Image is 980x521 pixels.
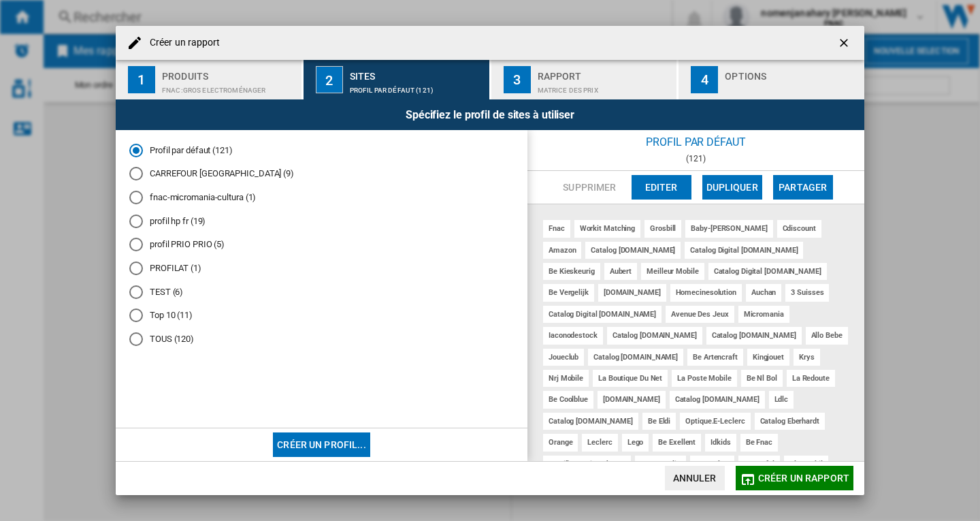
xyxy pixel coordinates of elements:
div: be artencraft [687,349,743,366]
div: catalog eberhardt [755,413,825,430]
div: amazon [543,242,581,259]
h4: Créer un rapport [143,36,220,50]
div: 2 [316,66,343,93]
div: la poste mobile [672,370,737,387]
div: be exellent [653,434,701,451]
div: catalog [DOMAIN_NAME] [607,327,702,344]
div: 3 suisses [785,284,829,301]
div: auchan [746,284,781,301]
div: catalog digital [DOMAIN_NAME] [708,263,827,280]
md-radio-button: TEST (6) [129,285,514,298]
div: workit matching [574,220,641,237]
div: Profil par défaut [527,130,864,154]
div: FNAC:Gros electroménager [162,80,296,94]
div: optique.e-leclerc [680,413,750,430]
div: Spécifiez le profil de sites à utiliser [116,99,864,130]
div: lentilles moins cheres [543,456,631,473]
div: catalog [DOMAIN_NAME] [706,327,802,344]
div: Rapport [538,65,672,80]
div: joueclub [543,349,584,366]
div: la redoute [787,370,835,387]
span: Créer un rapport [758,473,849,484]
div: leclerc [582,434,617,451]
div: idkids [705,434,736,451]
div: nrj mobile [543,370,589,387]
md-radio-button: Top 10 (11) [129,309,514,322]
div: catalog [DOMAIN_NAME] [670,391,765,408]
button: Dupliquer [702,175,762,200]
md-radio-button: Profil par défaut (121) [129,144,514,157]
div: be vergelijk [543,284,594,301]
div: be fnac [740,434,778,451]
div: Matrice des prix [538,80,672,94]
div: la boutique du net [593,370,668,387]
div: 4 [691,66,718,93]
div: grosbill [644,220,681,237]
div: lego [622,434,649,451]
div: catalog [DOMAIN_NAME] [585,242,681,259]
div: be eldi [642,413,676,430]
div: iaconodestock [543,327,603,344]
div: kingjouet [747,349,789,366]
div: orange [543,434,578,451]
div: catalog [DOMAIN_NAME] [588,349,683,366]
md-radio-button: TOUS (120) [129,333,514,346]
div: (121) [527,154,864,163]
div: be kieskeurig [543,263,600,280]
div: homecinesolution [670,284,742,301]
div: [DOMAIN_NAME] [598,391,666,408]
div: Sites [350,65,484,80]
button: Supprimer [559,175,620,200]
div: allo bebe [806,327,848,344]
div: catalog digital [DOMAIN_NAME] [685,242,803,259]
div: aubert [604,263,637,280]
div: 3 [504,66,531,93]
div: catalog digital [DOMAIN_NAME] [543,306,661,323]
button: Partager [773,175,833,200]
button: 1 Produits FNAC:Gros electroménager [116,60,303,99]
div: ldlc [769,391,794,408]
md-radio-button: fnac-micromania-cultura (1) [129,191,514,204]
button: Créer un profil... [273,432,370,457]
div: [DOMAIN_NAME] [598,284,666,301]
div: be coolblue [543,391,593,408]
md-radio-button: PROFILAT (1) [129,262,514,275]
div: Options [725,65,859,80]
div: cdiscount [777,220,821,237]
div: baby-[PERSON_NAME] [685,220,772,237]
button: Créer un rapport [736,466,853,490]
div: micromania [738,306,789,323]
md-radio-button: profil hp fr (19) [129,215,514,227]
button: 2 Sites Profil par défaut (121) [304,60,491,99]
div: playmobil [784,456,828,473]
div: avenue des jeux [666,306,734,323]
button: getI18NText('BUTTONS.CLOSE_DIALOG') [832,29,859,57]
div: be grobet [690,456,734,473]
div: fnac [543,220,570,237]
div: Profil par défaut (121) [350,80,484,94]
div: be krefel [738,456,780,473]
div: be nl bol [741,370,783,387]
button: Editer [632,175,691,200]
button: 3 Rapport Matrice des prix [491,60,679,99]
button: 4 Options [679,60,864,99]
div: catalog [DOMAIN_NAME] [543,413,638,430]
md-radio-button: profil PRIO PRIO (5) [129,238,514,251]
button: Annuler [665,466,725,490]
md-radio-button: CARREFOUR BELGIUM (9) [129,168,514,180]
div: leroymerlin [635,456,686,473]
div: 1 [128,66,155,93]
div: Produits [162,65,296,80]
div: meilleur mobile [641,263,704,280]
ng-md-icon: getI18NText('BUTTONS.CLOSE_DIALOG') [837,36,853,52]
div: krys [794,349,820,366]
